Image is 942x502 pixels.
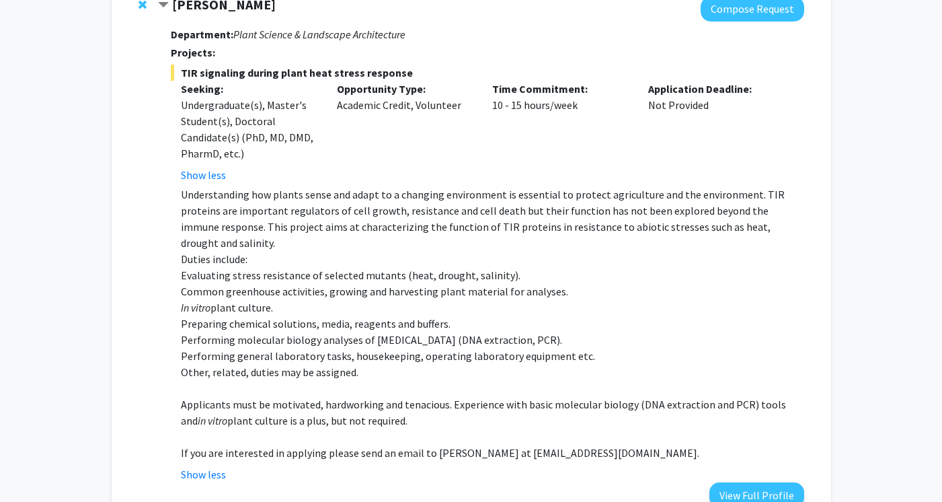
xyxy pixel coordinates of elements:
[181,316,803,332] p: Preparing chemical solutions, media, reagents and buffers.
[181,186,803,251] p: Understanding how plants sense and adapt to a changing environment is essential to protect agricu...
[181,283,803,299] p: Common greenhouse activities, growing and harvesting plant material for analyses.
[482,81,638,183] div: 10 - 15 hours/week
[171,28,233,41] strong: Department:
[181,97,317,162] div: Undergraduate(s), Master's Student(s), Doctoral Candidate(s) (PhD, MD, DMD, PharmD, etc.)
[181,466,226,482] button: Show less
[648,81,784,97] p: Application Deadline:
[181,348,803,364] p: Performing general laboratory tasks, housekeeping, operating laboratory equipment etc.
[181,299,803,316] p: plant culture.
[181,251,803,267] p: Duties include:
[171,65,803,81] span: TIR signaling during plant heat stress response
[181,396,803,429] p: Applicants must be motivated, hardworking and tenacious. Experience with basic molecular biology ...
[181,332,803,348] p: Performing molecular biology analyses of [MEDICAL_DATA] (DNA extraction, PCR).
[638,81,794,183] div: Not Provided
[181,364,803,380] p: Other, related, duties may be assigned.
[171,46,215,59] strong: Projects:
[181,167,226,183] button: Show less
[337,81,473,97] p: Opportunity Type:
[181,301,210,314] em: In vitro
[198,414,227,427] em: in vitro
[492,81,628,97] p: Time Commitment:
[181,445,803,461] p: If you are interested in applying please send an email to [PERSON_NAME] at [EMAIL_ADDRESS][DOMAIN...
[181,267,803,283] p: Evaluating stress resistance of selected mutants (heat, drought, salinity).
[327,81,483,183] div: Academic Credit, Volunteer
[181,81,317,97] p: Seeking:
[10,441,57,492] iframe: Chat
[233,28,405,41] i: Plant Science & Landscape Architecture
